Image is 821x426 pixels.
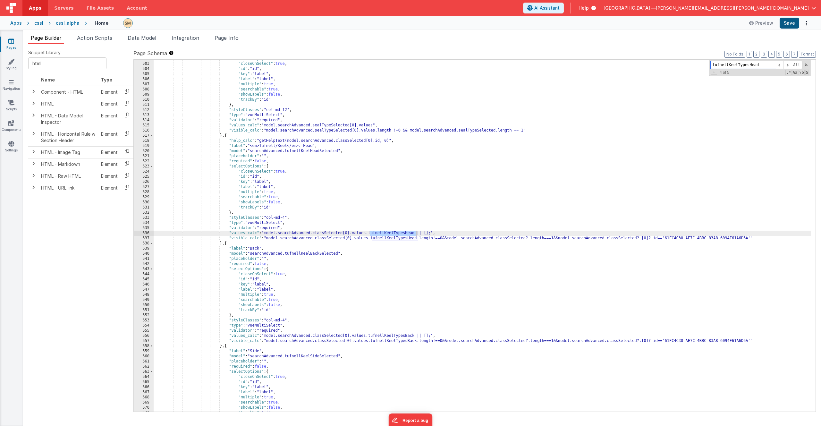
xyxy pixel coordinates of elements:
div: 571 [134,410,154,415]
td: Element [98,146,120,158]
div: 518 [134,138,154,143]
div: 516 [134,128,154,133]
div: 542 [134,261,154,267]
div: 522 [134,159,154,164]
span: Page Schema [133,49,167,57]
td: HTML [38,98,98,110]
img: e9616e60dfe10b317d64a5e98ec8e357 [123,19,132,28]
td: HTML - Horizontal Rule w Section Header [38,128,98,146]
div: cssl_alpha [56,20,80,26]
div: 561 [134,359,154,364]
span: CaseSensitive Search [792,70,798,75]
div: 504 [134,66,154,72]
div: cssl [34,20,43,26]
div: 515 [134,123,154,128]
span: RegExp Search [785,70,791,75]
td: HTML - Image Tag [38,146,98,158]
div: 566 [134,385,154,390]
input: Search for [710,61,776,69]
div: 549 [134,297,154,302]
div: 528 [134,190,154,195]
span: Whole Word Search [799,70,804,75]
button: 6 [783,51,790,58]
div: 569 [134,400,154,405]
div: 565 [134,379,154,385]
span: Snippet Library [28,49,61,56]
span: Page Builder [31,35,62,41]
span: Apps [29,5,41,11]
div: 543 [134,267,154,272]
td: HTML - Data Model Inspector [38,110,98,128]
td: Component - HTML [38,86,98,98]
td: HTML - Markdown [38,158,98,170]
div: 527 [134,184,154,190]
span: Search In Selection [805,70,809,75]
span: Name [41,77,55,82]
span: Data Model [128,35,156,41]
div: 535 [134,226,154,231]
span: File Assets [87,5,114,11]
div: 558 [134,344,154,349]
td: Element [98,86,120,98]
button: 7 [791,51,798,58]
span: [GEOGRAPHIC_DATA] — [604,5,656,11]
div: 559 [134,349,154,354]
button: [GEOGRAPHIC_DATA] — [PERSON_NAME][EMAIL_ADDRESS][PERSON_NAME][DOMAIN_NAME] [604,5,816,11]
div: 560 [134,354,154,359]
div: 562 [134,364,154,369]
div: 550 [134,302,154,308]
div: 564 [134,374,154,379]
div: 570 [134,405,154,410]
div: 517 [134,133,154,138]
td: HTML - URL link [38,182,98,194]
div: 557 [134,338,154,344]
div: 508 [134,87,154,92]
button: 2 [753,51,759,58]
div: 511 [134,102,154,107]
div: 526 [134,179,154,184]
div: 506 [134,77,154,82]
span: Servers [54,5,73,11]
div: 520 [134,149,154,154]
span: Page Info [215,35,239,41]
div: 547 [134,287,154,292]
div: 545 [134,277,154,282]
div: 512 [134,107,154,113]
div: 510 [134,97,154,102]
span: Toggel Replace mode [711,70,717,75]
button: No Folds [724,51,745,58]
button: 1 [747,51,752,58]
td: Element [98,98,120,110]
div: 538 [134,241,154,246]
div: 552 [134,313,154,318]
span: Type [101,77,112,82]
span: [PERSON_NAME][EMAIL_ADDRESS][PERSON_NAME][DOMAIN_NAME] [656,5,809,11]
div: 525 [134,174,154,179]
button: Preview [745,18,777,28]
div: 568 [134,395,154,400]
button: 5 [776,51,782,58]
div: 563 [134,369,154,374]
span: 4 of 5 [717,70,732,75]
span: Help [579,5,589,11]
span: Integration [172,35,199,41]
h4: Home [95,21,108,25]
div: 505 [134,72,154,77]
div: 513 [134,113,154,118]
div: 553 [134,318,154,323]
td: Element [98,170,120,182]
td: Element [98,158,120,170]
div: 533 [134,215,154,220]
div: 546 [134,282,154,287]
div: 551 [134,308,154,313]
div: 519 [134,143,154,149]
div: Apps [10,20,22,26]
div: 507 [134,82,154,87]
button: 3 [761,51,767,58]
div: 555 [134,328,154,333]
div: 531 [134,205,154,210]
td: Element [98,110,120,128]
div: 514 [134,118,154,123]
span: AI Assistant [534,5,560,11]
button: Format [799,51,816,58]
